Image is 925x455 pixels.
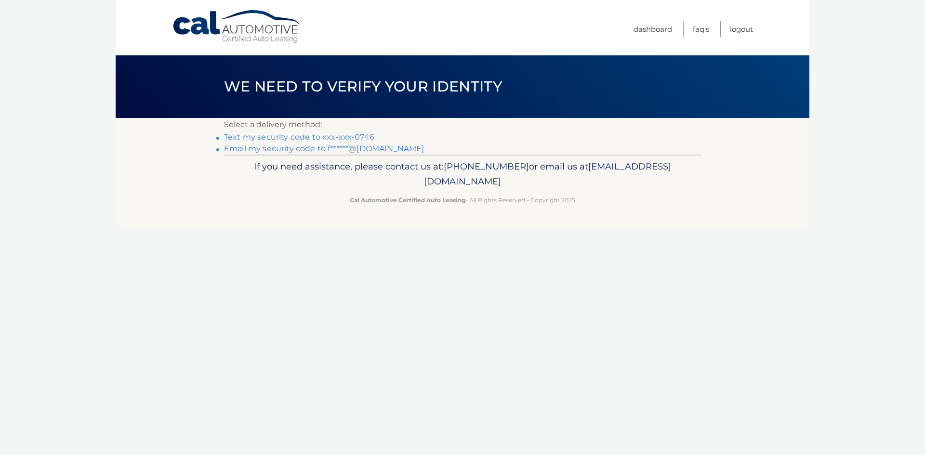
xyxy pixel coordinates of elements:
[230,159,695,190] p: If you need assistance, please contact us at: or email us at
[230,195,695,205] p: - All Rights Reserved - Copyright 2025
[172,10,302,44] a: Cal Automotive
[444,161,529,172] span: [PHONE_NUMBER]
[730,21,753,37] a: Logout
[350,196,465,204] strong: Cal Automotive Certified Auto Leasing
[224,132,374,142] a: Text my security code to xxx-xxx-0746
[693,21,709,37] a: FAQ's
[224,144,424,153] a: Email my security code to f******@[DOMAIN_NAME]
[224,118,701,131] p: Select a delivery method:
[634,21,672,37] a: Dashboard
[224,78,502,95] span: We need to verify your identity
